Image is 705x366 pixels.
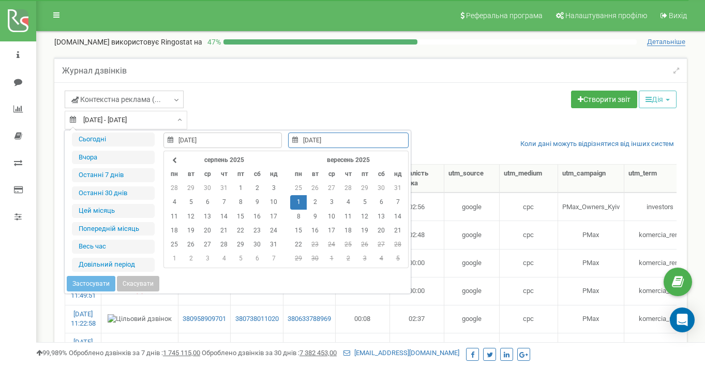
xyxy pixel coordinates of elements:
td: 4 [373,252,389,266]
th: ср [323,167,340,181]
a: Контекстна реклама (... [65,91,184,108]
td: 5 [356,195,373,209]
td: 29 [290,252,307,266]
td: 13 [373,210,389,224]
td: 15 [232,210,249,224]
td: cpc [500,305,558,333]
td: 1 [232,181,249,195]
p: 47 % [202,37,223,47]
td: 4 [166,195,183,209]
p: [DOMAIN_NAME] [54,37,202,47]
th: ср [199,167,216,181]
a: Створити звіт [571,91,637,108]
td: 3 [265,181,282,195]
td: cpc [500,249,558,277]
th: нд [265,167,282,181]
td: 21 [389,224,406,238]
td: 17 [323,224,340,238]
a: [EMAIL_ADDRESS][DOMAIN_NAME] [343,349,459,357]
td: komercia_rent [624,277,696,305]
td: 1 [166,252,183,266]
button: Застосувати [67,276,115,291]
td: 21 [216,224,232,238]
li: Останні 7 днів [72,168,155,182]
span: Вихід [669,11,687,20]
td: 20 [199,224,216,238]
td: 2 [340,252,356,266]
td: 25 [290,181,307,195]
td: 19 [183,224,199,238]
td: 00:11 [336,333,390,361]
th: utm_sourcе [444,165,500,193]
td: 7 [265,252,282,266]
td: 31 [265,238,282,252]
th: utm_tеrm [624,165,696,193]
td: 27 [373,238,389,252]
td: 20 [373,224,389,238]
td: 3 [199,252,216,266]
td: 4 [340,195,356,209]
td: 1 [290,195,307,209]
h5: Журнал дзвінків [62,66,127,76]
td: 00:08 [336,305,390,333]
td: 31 [389,181,406,195]
td: 11 [340,210,356,224]
a: Коли дані можуть відрізнятися вiд інших систем [520,139,674,149]
td: 24 [323,238,340,252]
td: 3 [356,252,373,266]
td: 14 [389,210,406,224]
td: 30 [249,238,265,252]
a: 380633788969 [288,314,331,324]
span: Контекстна реклама (... [71,94,161,105]
td: google [444,277,500,305]
td: 18 [340,224,356,238]
td: 2 [183,252,199,266]
td: 30 [307,252,323,266]
th: вт [183,167,199,181]
td: 9 [249,195,265,209]
u: 7 382 453,00 [299,349,337,357]
th: серпень 2025 [183,153,265,167]
td: 18 [166,224,183,238]
td: 2 [249,181,265,195]
th: чт [216,167,232,181]
td: 00:00 [390,249,444,277]
th: чт [340,167,356,181]
a: [DATE] 11:22:58 [71,310,96,328]
button: Дія [639,91,677,108]
td: 26 [356,238,373,252]
u: 1 745 115,00 [163,349,200,357]
th: пт [232,167,249,181]
td: komercia_rent [624,249,696,277]
th: Тривалість дзвінка [390,165,444,193]
td: 14 [216,210,232,224]
img: ringostat logo [8,9,28,32]
td: komercia_rent [624,305,696,333]
th: вт [307,167,323,181]
td: 29 [183,181,199,195]
th: сб [249,167,265,181]
td: 4 [216,252,232,266]
th: вересень 2025 [307,153,389,167]
td: 8 [232,195,249,209]
td: 02:56 [390,193,444,221]
td: 31 [216,181,232,195]
td: komercia_rent [624,333,696,361]
li: Весь час [72,240,155,254]
td: PMax [558,249,624,277]
a: 380958909701 [183,314,226,324]
td: 28 [389,238,406,252]
li: Сьогодні [72,133,155,147]
td: cpc [500,193,558,221]
td: 27 [323,181,340,195]
th: нд [389,167,406,181]
td: 13 [199,210,216,224]
a: [DATE] 11:22:41 [71,338,96,356]
td: cpc [500,221,558,248]
td: google [444,305,500,333]
td: 00:00 [390,277,444,305]
td: cpc [500,333,558,361]
th: сб [373,167,389,181]
td: 3 [323,195,340,209]
td: PMax [558,277,624,305]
